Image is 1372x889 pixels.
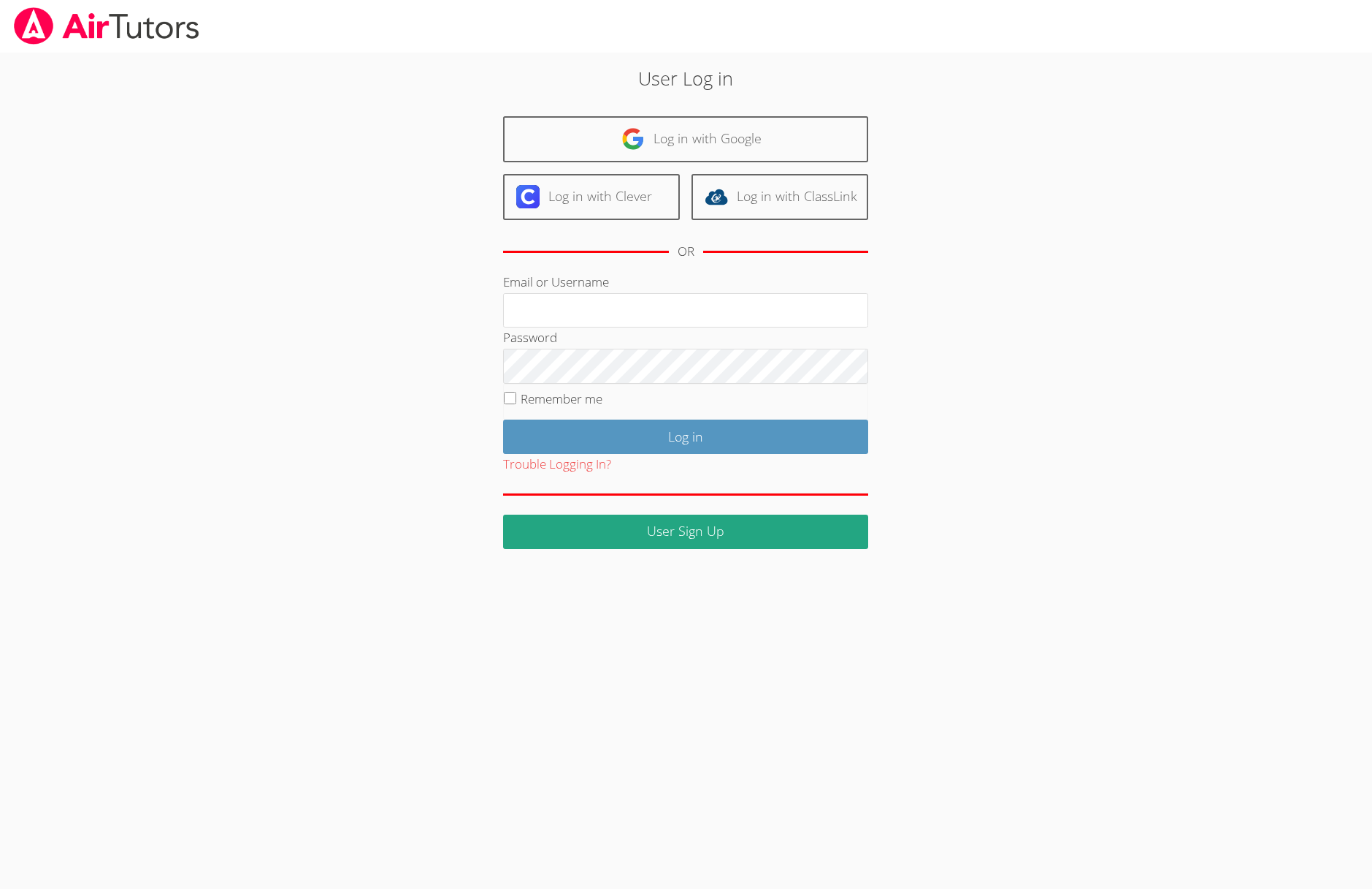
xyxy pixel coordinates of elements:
input: Log in [503,420,868,454]
label: Password [503,329,557,346]
a: User Sign Up [503,515,868,549]
img: google-logo-50288ca7cdecda66e5e0955fdab243c47b7ad437acaf1139b6f446037453330a.svg [621,127,645,151]
img: classlink-logo-d6bb404cc1216ec64c9a2012d9dc4662098be43eaf13dc465df04b49fa7ab582.svg [705,185,728,208]
label: Remember me [521,390,602,407]
h2: User Log in [315,64,1057,92]
img: clever-logo-6eab21bc6e7a338710f1a6ff85c0baf02591cd810cc4098c63d3a4b26e2feb20.svg [516,185,540,208]
img: airtutors_banner-c4298cdbf04f3fff15de1276eac7730deb9818008684d7c2e4769d2f7ddbe033.png [12,7,201,45]
a: Log in with Clever [503,174,680,220]
div: OR [678,241,694,262]
a: Log in with ClassLink [691,174,868,220]
button: Trouble Logging In? [503,454,611,475]
label: Email or Username [503,273,609,290]
a: Log in with Google [503,116,868,162]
